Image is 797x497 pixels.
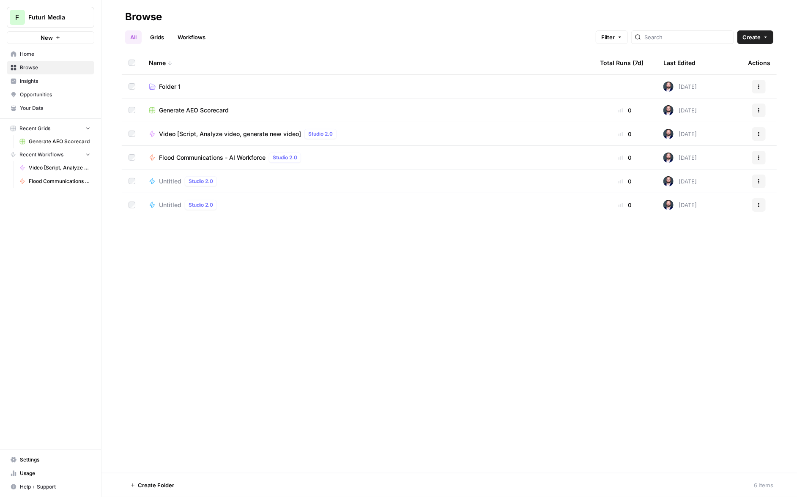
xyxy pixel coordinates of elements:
[20,91,90,98] span: Opportunities
[644,33,730,41] input: Search
[663,51,696,74] div: Last Edited
[663,82,697,92] div: [DATE]
[7,453,94,467] a: Settings
[7,7,94,28] button: Workspace: Futuri Media
[159,201,181,209] span: Untitled
[20,77,90,85] span: Insights
[742,33,761,41] span: Create
[7,148,94,161] button: Recent Workflows
[663,129,674,139] img: hkrs5at3lwacmvgzdjs0hcqw3ft7
[7,88,94,101] a: Opportunities
[149,153,586,163] a: Flood Communications - AI WorkforceStudio 2.0
[20,50,90,58] span: Home
[16,161,94,175] a: Video [Script, Analyze video, generate new video]
[663,82,674,92] img: hkrs5at3lwacmvgzdjs0hcqw3ft7
[149,176,586,186] a: UntitledStudio 2.0
[663,105,697,115] div: [DATE]
[7,74,94,88] a: Insights
[273,154,297,161] span: Studio 2.0
[600,130,650,138] div: 0
[308,130,333,138] span: Studio 2.0
[29,177,90,185] span: Flood Communications - AI Workforce
[28,13,79,22] span: Futuri Media
[189,177,213,185] span: Studio 2.0
[663,129,697,139] div: [DATE]
[149,129,586,139] a: Video [Script, Analyze video, generate new video]Studio 2.0
[149,51,586,74] div: Name
[16,12,19,22] span: F
[600,201,650,209] div: 0
[19,151,63,158] span: Recent Workflows
[7,31,94,44] button: New
[20,64,90,71] span: Browse
[601,33,615,41] span: Filter
[737,30,773,44] button: Create
[663,200,674,210] img: hkrs5at3lwacmvgzdjs0hcqw3ft7
[125,30,142,44] a: All
[19,125,50,132] span: Recent Grids
[663,200,697,210] div: [DATE]
[600,153,650,162] div: 0
[20,483,90,491] span: Help + Support
[748,51,770,74] div: Actions
[7,61,94,74] a: Browse
[663,153,674,163] img: hkrs5at3lwacmvgzdjs0hcqw3ft7
[41,33,53,42] span: New
[159,106,229,115] span: Generate AEO Scorecard
[29,138,90,145] span: Generate AEO Scorecard
[7,47,94,61] a: Home
[7,122,94,135] button: Recent Grids
[16,175,94,188] a: Flood Communications - AI Workforce
[138,481,174,489] span: Create Folder
[149,82,586,91] a: Folder 1
[159,82,181,91] span: Folder 1
[20,104,90,112] span: Your Data
[149,200,586,210] a: UntitledStudio 2.0
[600,177,650,186] div: 0
[20,470,90,477] span: Usage
[125,10,162,24] div: Browse
[7,480,94,494] button: Help + Support
[145,30,169,44] a: Grids
[159,153,266,162] span: Flood Communications - AI Workforce
[189,201,213,209] span: Studio 2.0
[596,30,628,44] button: Filter
[20,456,90,464] span: Settings
[149,106,586,115] a: Generate AEO Scorecard
[754,481,773,489] div: 6 Items
[663,153,697,163] div: [DATE]
[600,51,644,74] div: Total Runs (7d)
[16,135,94,148] a: Generate AEO Scorecard
[663,176,697,186] div: [DATE]
[663,105,674,115] img: hkrs5at3lwacmvgzdjs0hcqw3ft7
[159,130,301,138] span: Video [Script, Analyze video, generate new video]
[7,101,94,115] a: Your Data
[663,176,674,186] img: hkrs5at3lwacmvgzdjs0hcqw3ft7
[7,467,94,480] a: Usage
[173,30,211,44] a: Workflows
[600,106,650,115] div: 0
[159,177,181,186] span: Untitled
[29,164,90,172] span: Video [Script, Analyze video, generate new video]
[125,478,179,492] button: Create Folder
